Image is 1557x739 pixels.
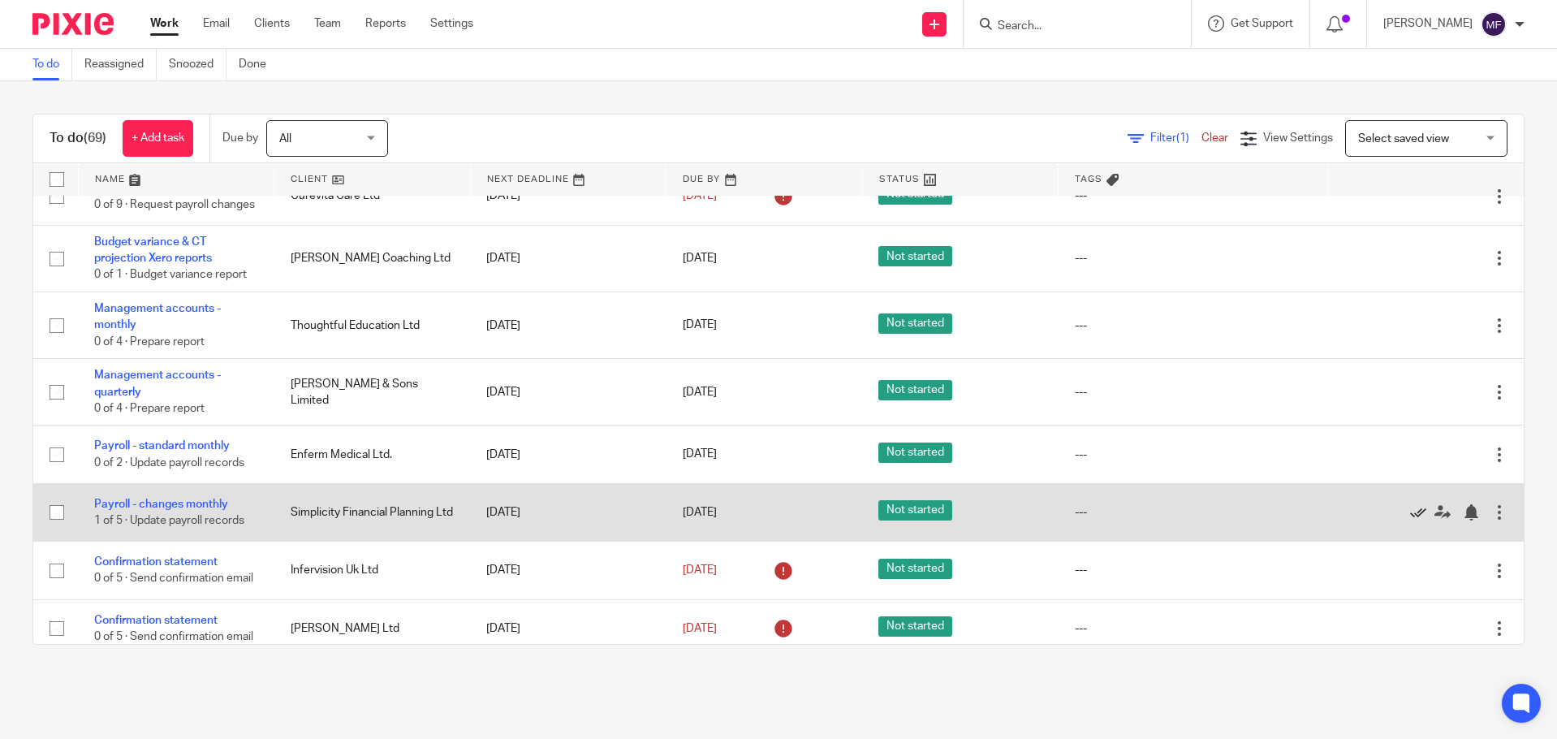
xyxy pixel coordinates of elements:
span: [DATE] [683,387,717,398]
td: [DATE] [470,359,666,426]
a: Management accounts - monthly [94,303,221,331]
img: svg%3E [1481,11,1507,37]
span: All [279,133,291,145]
span: (69) [84,132,106,145]
span: 0 of 5 · Send confirmation email [94,573,253,585]
span: [DATE] [683,190,717,201]
div: --- [1075,620,1311,637]
span: Not started [878,443,952,463]
td: Enferm Medical Ltd. [274,426,471,483]
span: Tags [1075,175,1102,184]
span: Filter [1150,132,1201,144]
span: 0 of 4 · Prepare report [94,336,205,348]
td: [DATE] [470,167,666,225]
span: 0 of 9 · Request payroll changes [94,199,255,210]
a: Snoozed [169,49,226,80]
span: Not started [878,380,952,400]
div: --- [1075,318,1311,334]
a: Done [239,49,278,80]
a: Work [150,15,179,32]
td: [DATE] [470,542,666,599]
a: Team [314,15,341,32]
span: Not started [878,559,952,579]
span: Not started [878,313,952,334]
a: To do [32,49,72,80]
a: Budget variance & CT projection Xero reports [94,236,212,264]
a: + Add task [123,120,193,157]
img: Pixie [32,13,114,35]
p: Due by [222,130,258,146]
span: 1 of 5 · Update payroll records [94,515,244,526]
div: --- [1075,504,1311,521]
span: [DATE] [683,623,717,634]
div: --- [1075,384,1311,400]
span: Not started [878,500,952,521]
td: Thoughtful Education Ltd [274,292,471,359]
div: --- [1075,250,1311,266]
div: --- [1075,188,1311,204]
a: Email [203,15,230,32]
td: [DATE] [470,225,666,292]
a: Reports [365,15,406,32]
a: Management accounts - quarterly [94,369,221,397]
a: Mark as done [1410,504,1434,521]
span: 0 of 2 · Update payroll records [94,457,244,469]
span: [DATE] [683,320,717,331]
td: Infervision Uk Ltd [274,542,471,599]
input: Search [996,19,1142,34]
span: 0 of 4 · Prepare report [94,403,205,414]
a: Settings [430,15,473,32]
span: Not started [878,616,952,637]
p: [PERSON_NAME] [1383,15,1473,32]
td: [PERSON_NAME] Ltd [274,599,471,657]
span: View Settings [1263,132,1333,144]
span: 0 of 1 · Budget variance report [94,270,247,281]
a: Payroll - standard monthly [94,440,230,452]
td: [PERSON_NAME] & Sons Limited [274,359,471,426]
a: Clear [1201,132,1228,144]
span: [DATE] [683,253,717,264]
a: Clients [254,15,290,32]
span: Not started [878,246,952,266]
td: [DATE] [470,599,666,657]
div: --- [1075,562,1311,578]
td: [DATE] [470,426,666,483]
td: [DATE] [470,483,666,541]
td: [DATE] [470,292,666,359]
td: [PERSON_NAME] Coaching Ltd [274,225,471,292]
span: [DATE] [683,449,717,460]
a: Confirmation statement [94,615,218,626]
span: [DATE] [683,507,717,518]
a: Reassigned [84,49,157,80]
h1: To do [50,130,106,147]
span: Select saved view [1358,133,1449,145]
span: Get Support [1231,18,1293,29]
a: Confirmation statement [94,556,218,568]
td: Curevita Care Ltd [274,167,471,225]
div: --- [1075,447,1311,463]
span: 0 of 5 · Send confirmation email [94,631,253,642]
span: (1) [1176,132,1189,144]
span: [DATE] [683,564,717,576]
a: Payroll - changes monthly [94,499,228,510]
td: Simplicity Financial Planning Ltd [274,483,471,541]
